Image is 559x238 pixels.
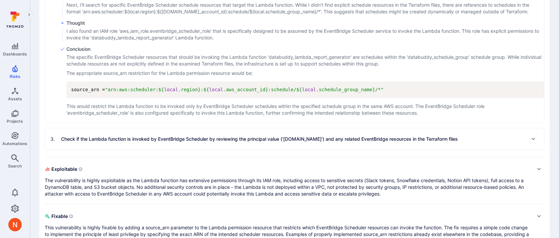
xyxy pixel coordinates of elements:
span: Risks [10,74,20,79]
span: : [201,87,203,92]
span: Conclusion [66,46,544,52]
span: ${ [158,87,164,92]
span: Thought [66,20,544,26]
div: Expand [45,128,544,150]
span: Search [8,163,22,168]
p: This would restrict the Lambda function to be invoked only by EventBridge Scheduler schedules wit... [66,103,544,116]
span: .region} [178,87,200,92]
button: Expand navigation menu [25,11,33,19]
span: :schedule/ [268,87,296,92]
span: local [164,87,178,92]
span: Dashboards [3,51,27,56]
span: ${ [296,87,302,92]
span: Automations [2,141,27,146]
span: Assets [8,96,22,101]
p: The appropriate source_arn restriction for the Lambda permission resource would be: [66,70,544,77]
span: .aws_account_id} [223,87,268,92]
span: local [209,87,223,92]
div: Neeren Patki [8,218,22,231]
p: I also found an IAM role 'aws_iam_role.eventbridge_scheduler_role' that is specifically designed ... [66,28,544,41]
span: "arn:aws:scheduler: [105,87,158,92]
span: Projects [7,119,23,124]
p: The specific EventBridge Scheduler resources that should be invoking the Lambda function 'databud... [66,54,544,67]
span: ${ [203,87,209,92]
span: .schedule_group_name} [316,87,375,92]
span: Exploitable [45,164,531,174]
img: ACg8ocIprwjrgDQnDsNSk9Ghn5p5-B8DpAKWoJ5Gi9syOE4K59tr4Q=s96-c [8,218,22,231]
span: local [302,87,316,92]
div: Expand [45,164,544,197]
svg: Indicates if a vulnerability can be exploited by an attacker to gain unauthorized access, execute... [78,167,82,171]
span: 3 . [50,136,60,142]
p: The vulnerability is highly exploitable as the Lambda function has extensive permissions through ... [45,177,531,197]
span: source_arn = [71,87,105,92]
p: Check if the Lambda function is invoked by EventBridge Scheduler by reviewing the principal value... [61,136,458,142]
span: Fixable [45,211,531,222]
svg: Indicates if a vulnerability can be remediated or patched easily [69,214,73,218]
i: Expand navigation menu [27,12,31,18]
p: Next, I'll search for specific EventBridge Scheduler schedule resources that target the Lambda fu... [66,2,544,15]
